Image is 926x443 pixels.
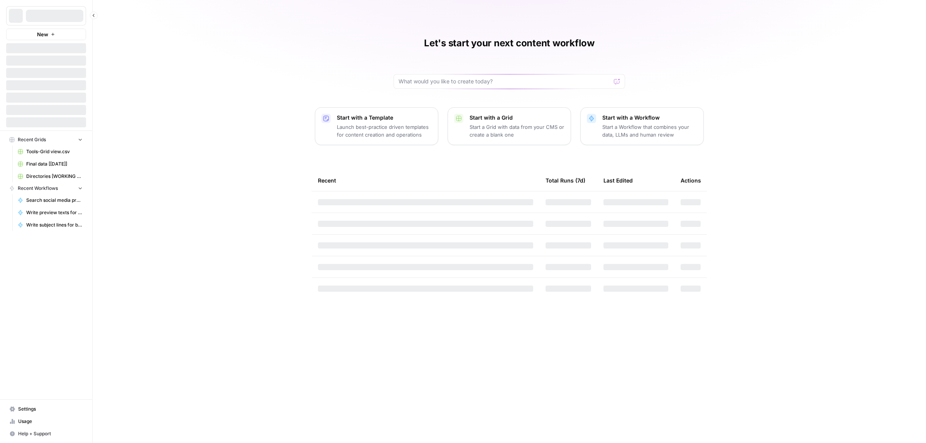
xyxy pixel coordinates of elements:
[6,29,86,40] button: New
[18,418,83,425] span: Usage
[318,170,533,191] div: Recent
[337,123,432,139] p: Launch best-practice driven templates for content creation and operations
[37,30,48,38] span: New
[14,158,86,170] a: Final data [[DATE]]
[470,114,564,122] p: Start with a Grid
[26,161,83,167] span: Final data [[DATE]]
[18,136,46,143] span: Recent Grids
[18,185,58,192] span: Recent Workflows
[26,148,83,155] span: Tools-Grid view.csv
[14,170,86,183] a: Directories [WORKING SHEET]
[14,145,86,158] a: Tools-Grid view.csv
[337,114,432,122] p: Start with a Template
[26,221,83,228] span: Write subject lines for best-of newsletter
[602,123,697,139] p: Start a Workflow that combines your data, LLMs and human review
[315,107,438,145] button: Start with a TemplateLaunch best-practice driven templates for content creation and operations
[26,197,83,204] span: Search social media profiles (tavily)
[603,170,633,191] div: Last Edited
[6,134,86,145] button: Recent Grids
[14,219,86,231] a: Write subject lines for best-of newsletter
[14,194,86,206] a: Search social media profiles (tavily)
[6,415,86,428] a: Usage
[602,114,697,122] p: Start with a Workflow
[14,206,86,219] a: Write preview texts for best-of newsletter
[18,406,83,413] span: Settings
[424,37,595,49] h1: Let's start your next content workflow
[681,170,701,191] div: Actions
[26,209,83,216] span: Write preview texts for best-of newsletter
[6,183,86,194] button: Recent Workflows
[6,403,86,415] a: Settings
[399,78,611,85] input: What would you like to create today?
[470,123,564,139] p: Start a Grid with data from your CMS or create a blank one
[448,107,571,145] button: Start with a GridStart a Grid with data from your CMS or create a blank one
[580,107,704,145] button: Start with a WorkflowStart a Workflow that combines your data, LLMs and human review
[26,173,83,180] span: Directories [WORKING SHEET]
[18,430,83,437] span: Help + Support
[546,170,585,191] div: Total Runs (7d)
[6,428,86,440] button: Help + Support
